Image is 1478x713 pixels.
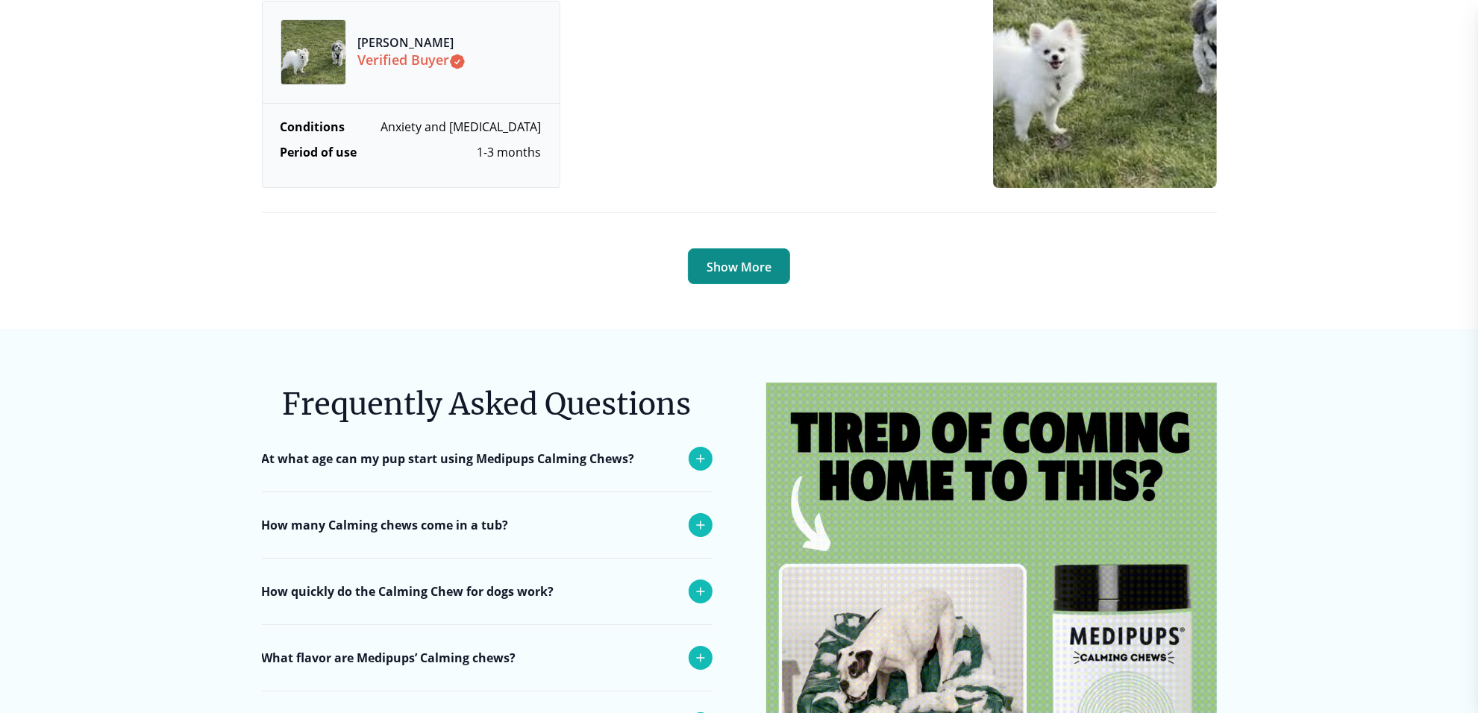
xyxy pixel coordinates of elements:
p: What flavor are Medipups’ Calming chews? [262,649,516,667]
span: 1-3 months [477,144,542,160]
h6: Frequently Asked Questions [262,383,713,426]
p: At what age can my pup start using Medipups Calming Chews? [262,450,635,468]
span: [PERSON_NAME] [358,34,465,51]
p: How quickly do the Calming Chew for dogs work? [262,582,554,600]
b: Conditions [281,119,345,135]
button: Show More [688,248,790,284]
b: Period of use [281,144,357,160]
img: Calming Chews Reviewer [281,19,346,85]
span: Verified Buyer [358,51,465,69]
div: Our calming soft chews are an amazing solution for dogs of any breed. This chew is to be given to... [262,491,710,575]
p: How many Calming chews come in a tub? [262,516,509,534]
span: Anxiety and [MEDICAL_DATA] [381,119,542,135]
div: Each tub contains 30 chews. [262,558,710,606]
